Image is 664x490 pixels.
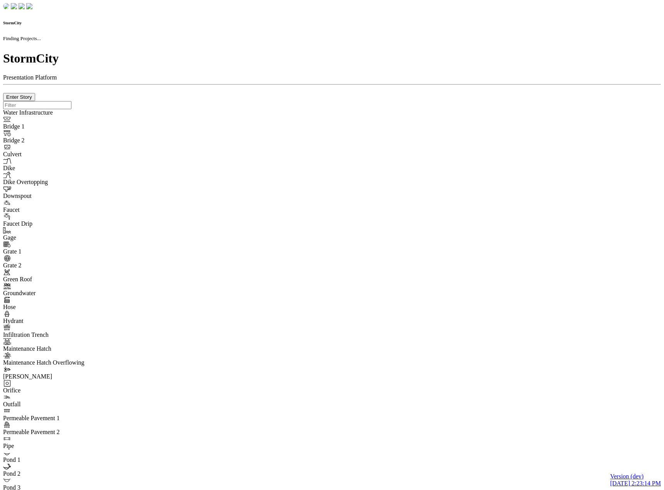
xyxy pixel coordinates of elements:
[3,318,108,324] div: Hydrant
[3,193,108,199] div: Downspout
[3,206,108,213] div: Faucet
[3,429,108,436] div: Permeable Pavement 2
[3,35,41,41] small: Finding Projects...
[3,93,35,101] button: Enter Story
[3,415,108,422] div: Permeable Pavement 1
[3,101,71,109] input: Filter
[3,109,108,116] div: Water Infrastructure
[11,3,17,9] img: chi-fish-down.png
[3,151,108,158] div: Culvert
[3,123,108,130] div: Bridge 1
[610,473,661,487] a: Version (dev) [DATE] 2:23:14 PM
[3,3,9,9] img: chi-fish-down.png
[3,304,108,311] div: Hose
[3,262,108,269] div: Grate 2
[610,480,661,487] span: [DATE] 2:23:14 PM
[3,387,108,394] div: Orifice
[26,3,32,9] img: chi-fish-blink.png
[3,443,108,449] div: Pipe
[3,248,108,255] div: Grate 1
[3,456,108,463] div: Pond 1
[3,373,108,380] div: [PERSON_NAME]
[3,51,661,66] h1: StormCity
[3,74,57,81] span: Presentation Platform
[3,290,108,297] div: Groundwater
[3,137,108,144] div: Bridge 2
[3,220,108,227] div: Faucet Drip
[3,20,661,25] h6: StormCity
[3,359,108,366] div: Maintenance Hatch Overflowing
[3,331,108,338] div: Infiltration Trench
[3,276,108,283] div: Green Roof
[3,165,108,172] div: Dike
[3,234,108,241] div: Gage
[3,345,108,352] div: Maintenance Hatch
[3,470,108,477] div: Pond 2
[3,401,108,408] div: Outfall
[19,3,25,9] img: chi-fish-up.png
[3,179,108,186] div: Dike Overtopping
